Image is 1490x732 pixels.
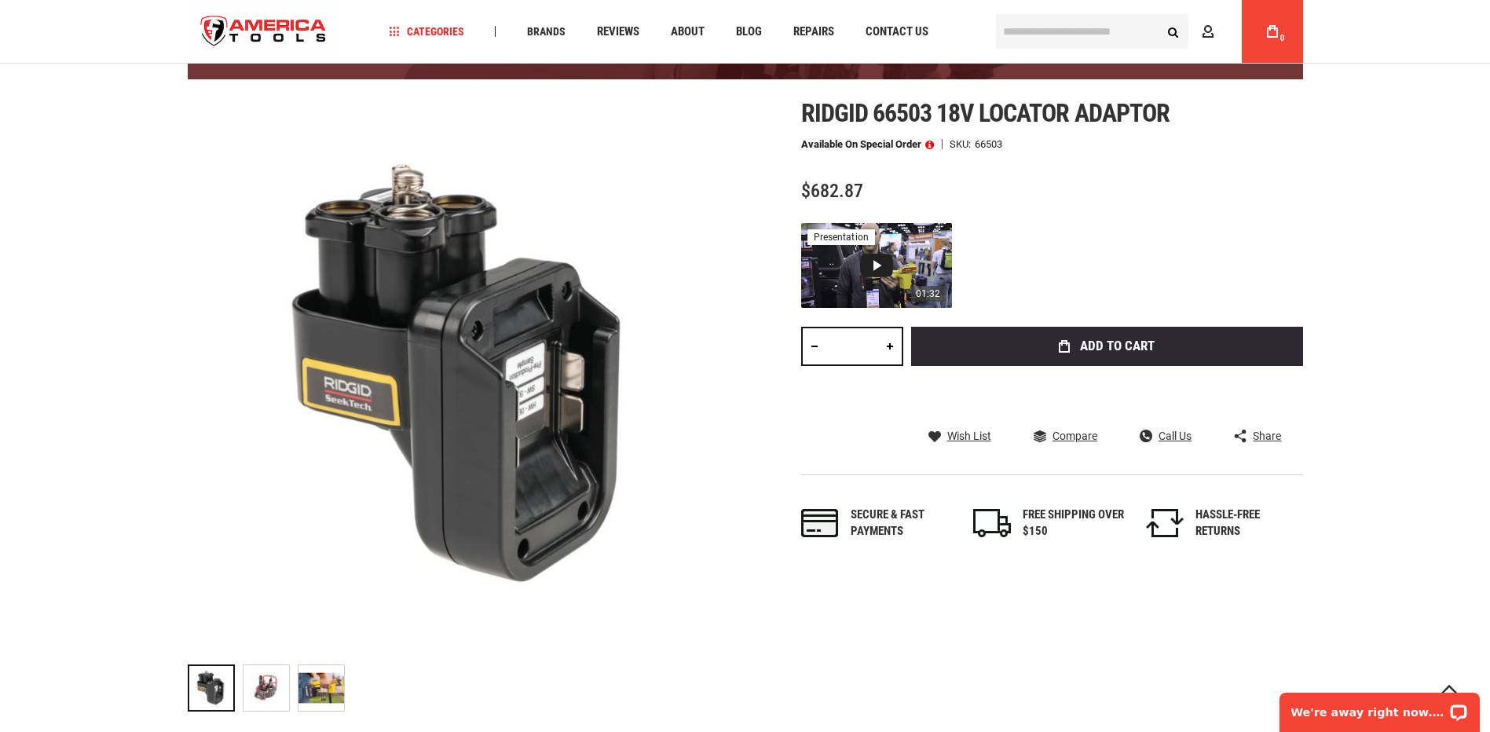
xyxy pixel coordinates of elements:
[590,21,646,42] a: Reviews
[858,21,935,42] a: Contact Us
[520,21,573,42] a: Brands
[928,429,991,443] a: Wish List
[1146,509,1184,537] img: returns
[729,21,769,42] a: Blog
[188,99,745,657] img: RIDGID 66503 18V LOCATOR ADAPTOR
[1253,430,1281,441] span: Share
[950,139,975,149] strong: SKU
[188,2,340,61] a: store logo
[1159,16,1188,46] button: Search
[1269,683,1490,732] iframe: LiveChat chat widget
[243,657,298,719] div: RIDGID 66503 18V LOCATOR ADAPTOR
[801,98,1170,128] span: Ridgid 66503 18v locator adaptor
[243,665,289,711] img: RIDGID 66503 18V LOCATOR ADAPTOR
[866,26,928,38] span: Contact Us
[382,21,471,42] a: Categories
[947,430,991,441] span: Wish List
[671,26,705,38] span: About
[801,180,863,202] span: $682.87
[801,139,934,150] p: Available on Special Order
[851,507,953,540] div: Secure & fast payments
[527,26,566,37] span: Brands
[1053,430,1097,441] span: Compare
[1080,339,1155,353] span: Add to Cart
[188,657,243,719] div: RIDGID 66503 18V LOCATOR ADAPTOR
[793,26,834,38] span: Repairs
[389,26,464,37] span: Categories
[1023,507,1125,540] div: FREE SHIPPING OVER $150
[786,21,841,42] a: Repairs
[801,509,839,537] img: payments
[597,26,639,38] span: Reviews
[908,371,1306,416] iframe: Secure express checkout frame
[911,327,1303,366] button: Add to Cart
[736,26,762,38] span: Blog
[1195,507,1298,540] div: HASSLE-FREE RETURNS
[298,665,344,711] img: RIDGID 66503 18V LOCATOR ADAPTOR
[973,509,1011,537] img: shipping
[1034,429,1097,443] a: Compare
[664,21,712,42] a: About
[1280,34,1285,42] span: 0
[975,139,1002,149] div: 66503
[298,657,345,719] div: RIDGID 66503 18V LOCATOR ADAPTOR
[188,2,340,61] img: America Tools
[1159,430,1192,441] span: Call Us
[1140,429,1192,443] a: Call Us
